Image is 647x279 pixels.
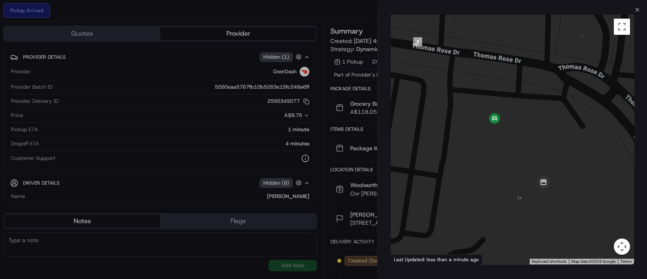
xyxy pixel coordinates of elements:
[410,34,425,49] div: 2
[620,259,632,264] a: Terms (opens in new tab)
[393,254,419,264] a: Open this area in Google Maps (opens a new window)
[532,259,567,264] button: Keyboard shortcuts
[391,254,482,264] div: Last Updated: less than a minute ago
[393,254,419,264] img: Google
[571,259,615,264] span: Map data ©2025 Google
[614,19,630,35] button: Toggle fullscreen view
[614,239,630,255] button: Map camera controls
